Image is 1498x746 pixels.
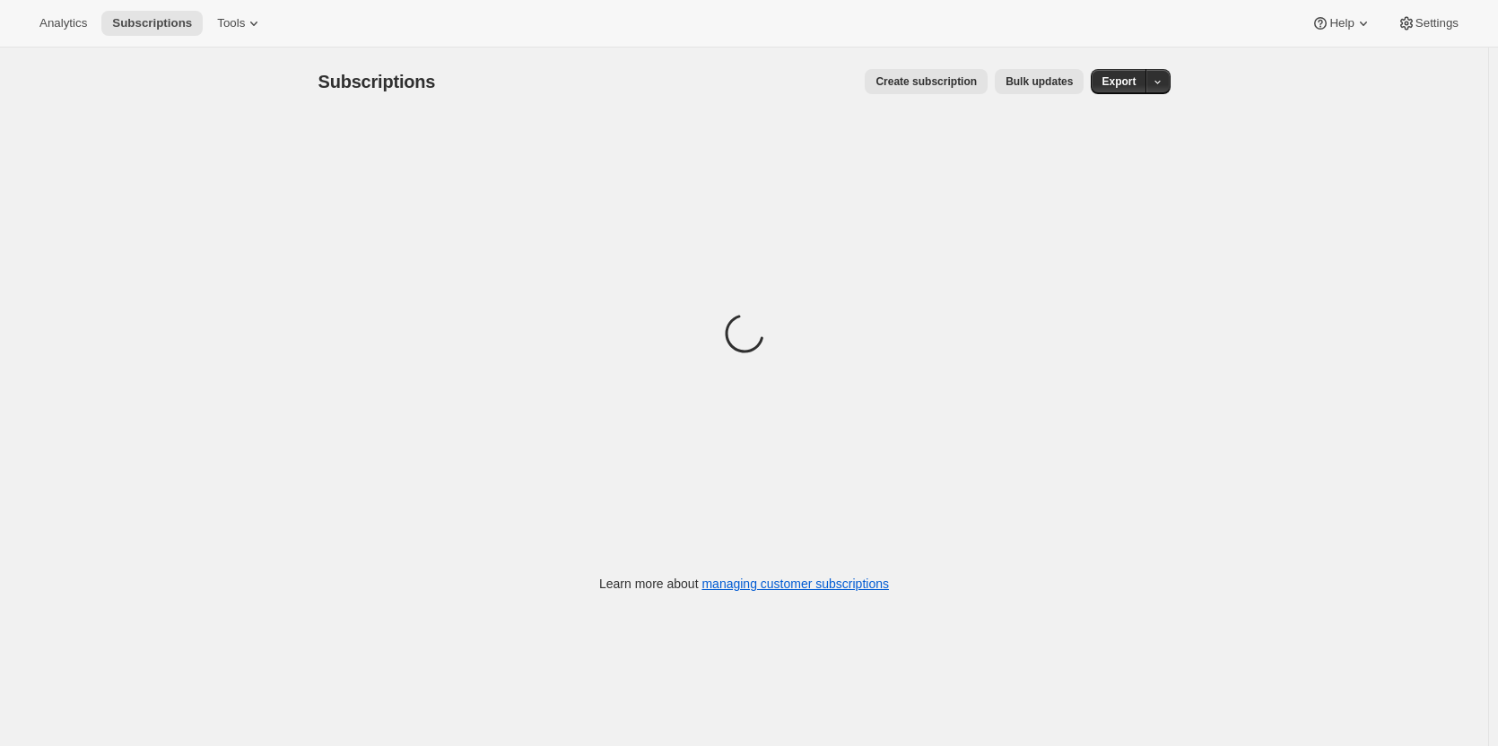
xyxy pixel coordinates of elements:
[701,577,889,591] a: managing customer subscriptions
[1301,11,1382,36] button: Help
[1387,11,1469,36] button: Settings
[1102,74,1136,89] span: Export
[101,11,203,36] button: Subscriptions
[318,72,436,91] span: Subscriptions
[206,11,274,36] button: Tools
[39,16,87,30] span: Analytics
[217,16,245,30] span: Tools
[865,69,988,94] button: Create subscription
[995,69,1084,94] button: Bulk updates
[29,11,98,36] button: Analytics
[875,74,977,89] span: Create subscription
[1006,74,1073,89] span: Bulk updates
[112,16,192,30] span: Subscriptions
[1415,16,1459,30] span: Settings
[599,575,889,593] p: Learn more about
[1091,69,1146,94] button: Export
[1329,16,1354,30] span: Help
